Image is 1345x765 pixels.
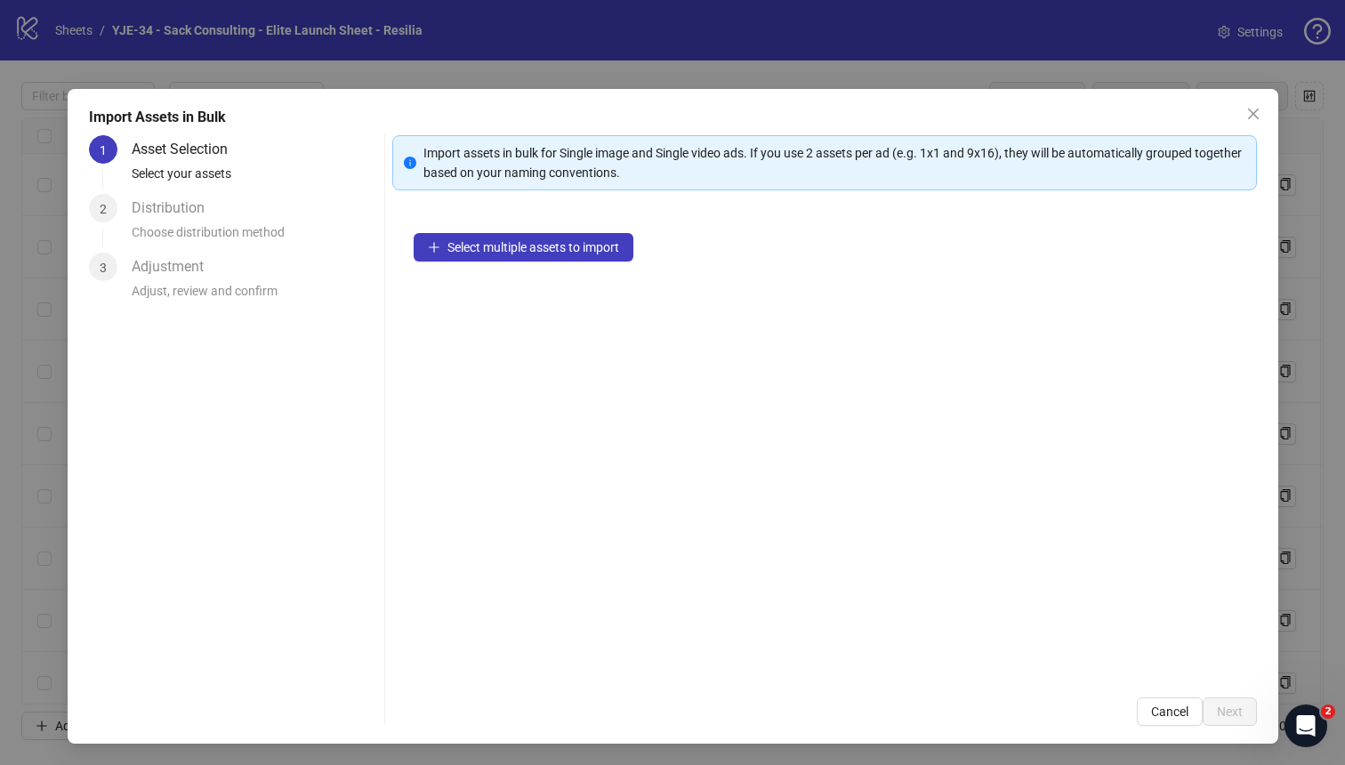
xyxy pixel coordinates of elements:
span: 2 [1321,705,1335,719]
button: Close [1238,100,1267,128]
div: Asset Selection [132,135,242,164]
div: Import Assets in Bulk [89,107,1257,128]
span: Cancel [1150,705,1188,719]
span: close [1245,107,1260,121]
div: Distribution [132,194,219,222]
div: Select your assets [132,164,377,194]
button: Cancel [1136,697,1202,726]
span: info-circle [404,157,416,169]
span: Select multiple assets to import [447,240,619,254]
div: Import assets in bulk for Single image and Single video ads. If you use 2 assets per ad (e.g. 1x1... [423,143,1245,182]
button: Next [1202,697,1256,726]
span: plus [428,241,440,254]
div: Adjust, review and confirm [132,281,377,311]
div: Choose distribution method [132,222,377,253]
span: 2 [100,202,107,216]
div: Adjustment [132,253,218,281]
span: 1 [100,143,107,157]
button: Select multiple assets to import [414,233,633,262]
span: 3 [100,261,107,275]
iframe: Intercom live chat [1285,705,1327,747]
